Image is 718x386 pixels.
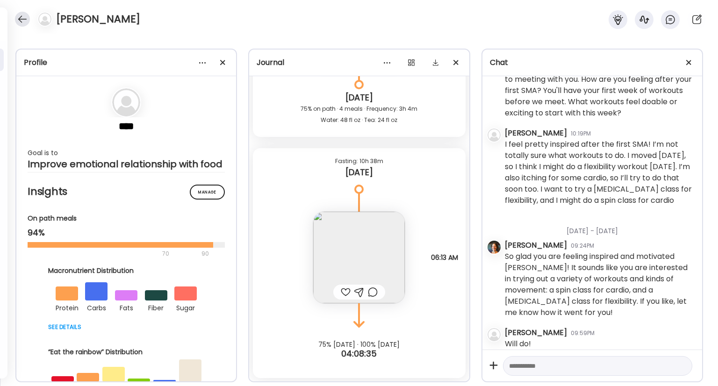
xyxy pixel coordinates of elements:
div: 70 [28,248,199,259]
div: Fasting: 10h 38m [260,156,458,167]
div: [PERSON_NAME] [505,327,567,338]
img: bg-avatar-default.svg [112,88,140,116]
div: So glad you are feeling inspired and motivated [PERSON_NAME]! It sounds like you are interested i... [505,251,695,318]
div: That's great [PERSON_NAME]! I'm looking forward to meeting with you. How are you feeling after yo... [505,63,695,119]
div: [DATE] - [DATE] [505,215,695,240]
img: bg-avatar-default.svg [38,13,51,26]
div: Will do! [505,338,531,350]
div: [PERSON_NAME] [505,240,567,251]
div: Goal is to [28,147,225,158]
span: 06:13 AM [431,253,458,262]
div: sugar [174,300,197,314]
div: 75% on path · 4 meals · Frequency: 3h 4m Water: 48 fl oz · Tea: 24 fl oz [260,103,458,126]
img: avatars%2FJ3GRwH8ktnRjWK9hkZEoQc3uDqP2 [488,241,501,254]
div: 09:24PM [571,242,594,250]
div: Journal [257,57,461,68]
div: 10:19PM [571,129,591,138]
div: Profile [24,57,229,68]
div: On path meals [28,214,225,223]
div: carbs [85,300,108,314]
img: bg-avatar-default.svg [488,328,501,341]
div: 09:59PM [571,329,595,337]
div: 90 [201,248,210,259]
div: 75% [DATE] · 100% [DATE] [249,341,469,348]
div: fiber [145,300,167,314]
h2: Insights [28,185,225,199]
div: “Eat the rainbow” Distribution [48,347,204,357]
div: 94% [28,227,225,238]
div: [DATE] [260,92,458,103]
img: bg-avatar-default.svg [488,129,501,142]
div: fats [115,300,137,314]
div: Manage [190,185,225,200]
div: Improve emotional relationship with food [28,158,225,170]
div: [DATE] [260,167,458,178]
img: images%2FFQQfap2T8bVhaN5fESsE7h2Eq3V2%2F8dL7SYJCRkyPCZks5vFE%2FLH9wvcNfOSZgcyWbJII5_240 [313,212,405,303]
div: I feel pretty inspired after the first SMA! I’m not totally sure what workouts to do. I moved [DA... [505,139,695,206]
div: Macronutrient Distribution [48,266,204,276]
div: 04:08:35 [249,348,469,359]
h4: [PERSON_NAME] [56,12,140,27]
div: protein [56,300,78,314]
div: [PERSON_NAME] [505,128,567,139]
div: Chat [490,57,695,68]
